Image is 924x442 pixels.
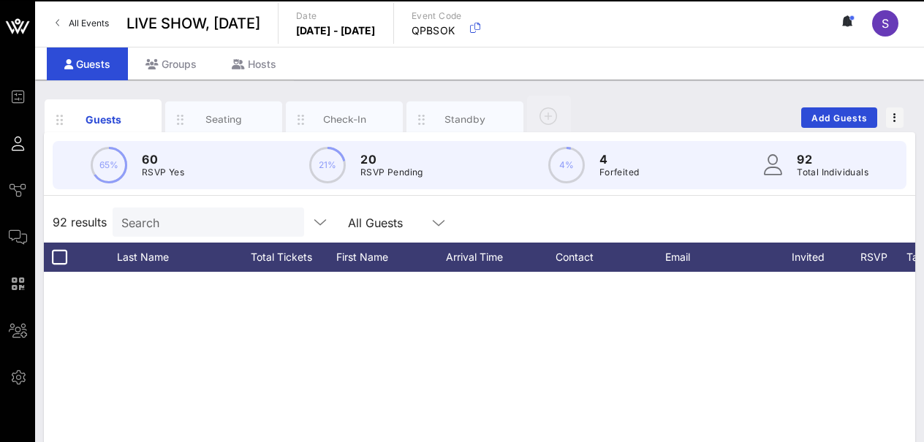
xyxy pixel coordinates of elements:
[360,165,423,180] p: RSVP Pending
[142,165,184,180] p: RSVP Yes
[214,47,294,80] div: Hosts
[556,243,665,272] div: Contact
[433,113,498,126] div: Standby
[227,243,336,272] div: Total Tickets
[412,9,462,23] p: Event Code
[348,216,403,229] div: All Guests
[296,9,376,23] p: Date
[775,243,855,272] div: Invited
[339,207,456,237] div: All Guests
[599,165,640,180] p: Forfeited
[882,16,889,31] span: S
[47,12,118,35] a: All Events
[446,243,556,272] div: Arrival Time
[117,243,227,272] div: Last Name
[128,47,214,80] div: Groups
[412,23,462,38] p: QPBSOK
[69,18,109,28] span: All Events
[872,10,898,37] div: S
[192,113,257,126] div: Seating
[801,107,877,128] button: Add Guests
[811,113,868,123] span: Add Guests
[142,150,184,168] p: 60
[855,243,906,272] div: RSVP
[665,243,775,272] div: Email
[797,165,868,180] p: Total Individuals
[296,23,376,38] p: [DATE] - [DATE]
[336,243,446,272] div: First Name
[797,150,868,168] p: 92
[47,47,128,80] div: Guests
[599,150,640,168] p: 4
[312,113,377,126] div: Check-In
[126,12,260,34] span: LIVE SHOW, [DATE]
[53,213,107,231] span: 92 results
[360,150,423,168] p: 20
[71,112,136,127] div: Guests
